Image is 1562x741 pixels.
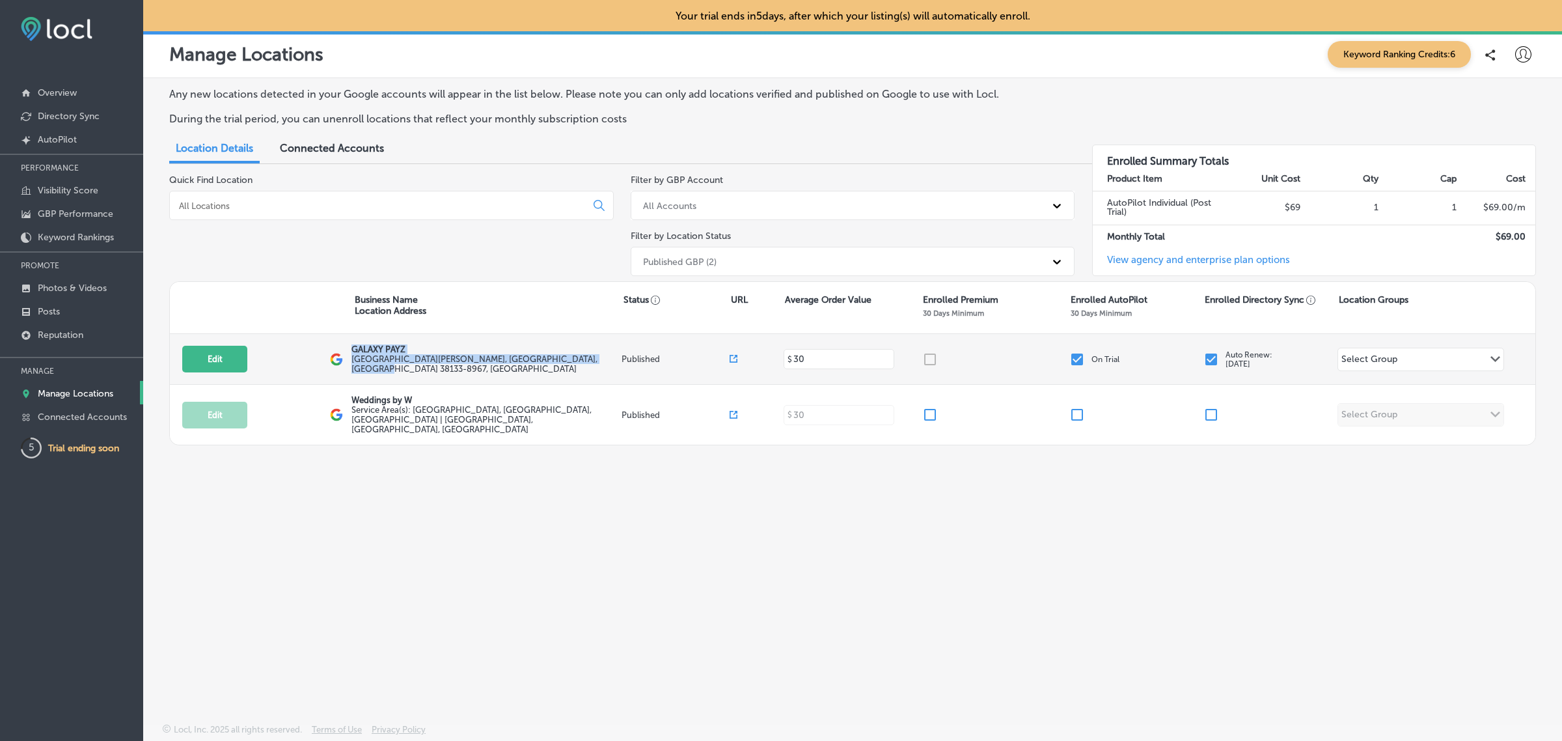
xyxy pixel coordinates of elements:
[38,111,100,122] p: Directory Sync
[622,410,730,420] p: Published
[1301,191,1379,225] td: 1
[372,725,426,741] a: Privacy Policy
[731,294,748,305] p: URL
[21,17,92,41] img: fda3e92497d09a02dc62c9cd864e3231.png
[923,294,998,305] p: Enrolled Premium
[169,113,1058,125] p: During the trial period, you can unenroll locations that reflect your monthly subscription costs
[1223,191,1301,225] td: $69
[1328,41,1471,68] span: Keyword Ranking Credits: 6
[182,402,247,428] button: Edit
[923,309,984,318] p: 30 Days Minimum
[174,725,302,734] p: Locl, Inc. 2025 all rights reserved.
[330,353,343,366] img: logo
[1107,173,1162,184] strong: Product Item
[676,10,1030,22] p: Your trial ends in 5 days, after which your listing(s) will automatically enroll.
[351,395,618,405] p: Weddings by W
[29,441,34,453] text: 5
[169,44,323,65] p: Manage Locations
[1093,225,1223,249] td: Monthly Total
[330,408,343,421] img: logo
[351,354,618,374] label: [GEOGRAPHIC_DATA][PERSON_NAME] , [GEOGRAPHIC_DATA], [GEOGRAPHIC_DATA] 38133-8967, [GEOGRAPHIC_DATA]
[623,294,731,305] p: Status
[38,306,60,317] p: Posts
[1226,350,1272,369] p: Auto Renew: [DATE]
[1091,355,1119,364] p: On Trial
[1093,254,1290,275] a: View agency and enterprise plan options
[176,142,253,154] span: Location Details
[1093,145,1536,167] h3: Enrolled Summary Totals
[631,175,723,186] label: Filter by GBP Account
[1339,294,1408,305] p: Location Groups
[785,294,871,305] p: Average Order Value
[1379,167,1457,191] th: Cap
[38,134,77,145] p: AutoPilot
[1379,191,1457,225] td: 1
[38,208,113,219] p: GBP Performance
[169,175,253,186] label: Quick Find Location
[788,355,792,364] p: $
[631,231,731,242] label: Filter by Location Status
[1457,225,1535,249] td: $ 69.00
[38,185,98,196] p: Visibility Score
[351,405,592,434] span: Memphis, TN, USA | Shelby County, TN, USA
[38,388,113,399] p: Manage Locations
[169,88,1058,100] p: Any new locations detected in your Google accounts will appear in the list below. Please note you...
[38,232,114,243] p: Keyword Rankings
[38,87,77,98] p: Overview
[1223,167,1301,191] th: Unit Cost
[351,344,618,354] p: GALAXY PAYZ
[38,283,107,294] p: Photos & Videos
[1205,294,1316,305] p: Enrolled Directory Sync
[312,725,362,741] a: Terms of Use
[38,412,127,423] p: Connected Accounts
[48,443,119,454] p: Trial ending soon
[1457,191,1535,225] td: $ 69.00 /m
[1071,309,1132,318] p: 30 Days Minimum
[182,346,247,372] button: Edit
[622,354,730,364] p: Published
[355,294,426,316] p: Business Name Location Address
[1071,294,1147,305] p: Enrolled AutoPilot
[643,200,696,211] div: All Accounts
[178,200,583,212] input: All Locations
[280,142,384,154] span: Connected Accounts
[1301,167,1379,191] th: Qty
[38,329,83,341] p: Reputation
[1093,191,1223,225] td: AutoPilot Individual (Post Trial)
[643,256,717,267] div: Published GBP (2)
[1341,354,1397,369] div: Select Group
[1457,167,1535,191] th: Cost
